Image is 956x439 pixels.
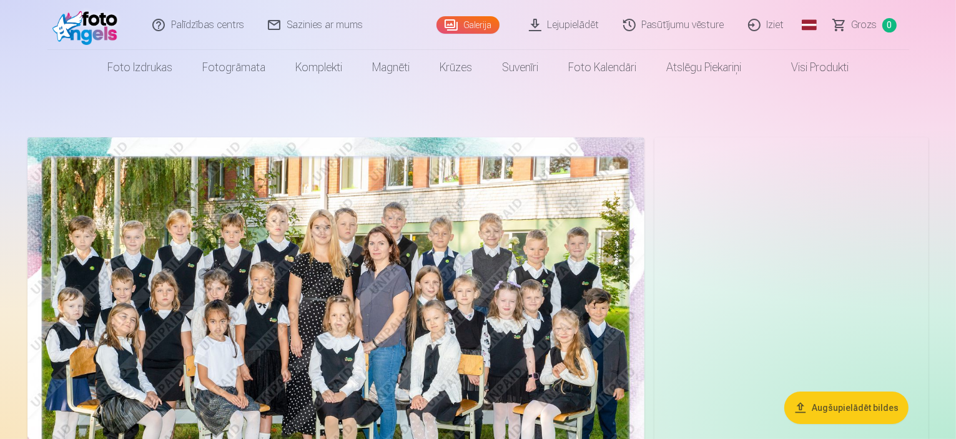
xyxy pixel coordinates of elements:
[882,18,897,32] span: 0
[487,50,553,85] a: Suvenīri
[52,5,124,45] img: /fa1
[784,392,909,424] button: Augšupielādēt bildes
[436,16,500,34] a: Galerija
[553,50,651,85] a: Foto kalendāri
[651,50,756,85] a: Atslēgu piekariņi
[280,50,357,85] a: Komplekti
[357,50,425,85] a: Magnēti
[187,50,280,85] a: Fotogrāmata
[756,50,864,85] a: Visi produkti
[425,50,487,85] a: Krūzes
[92,50,187,85] a: Foto izdrukas
[852,17,877,32] span: Grozs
